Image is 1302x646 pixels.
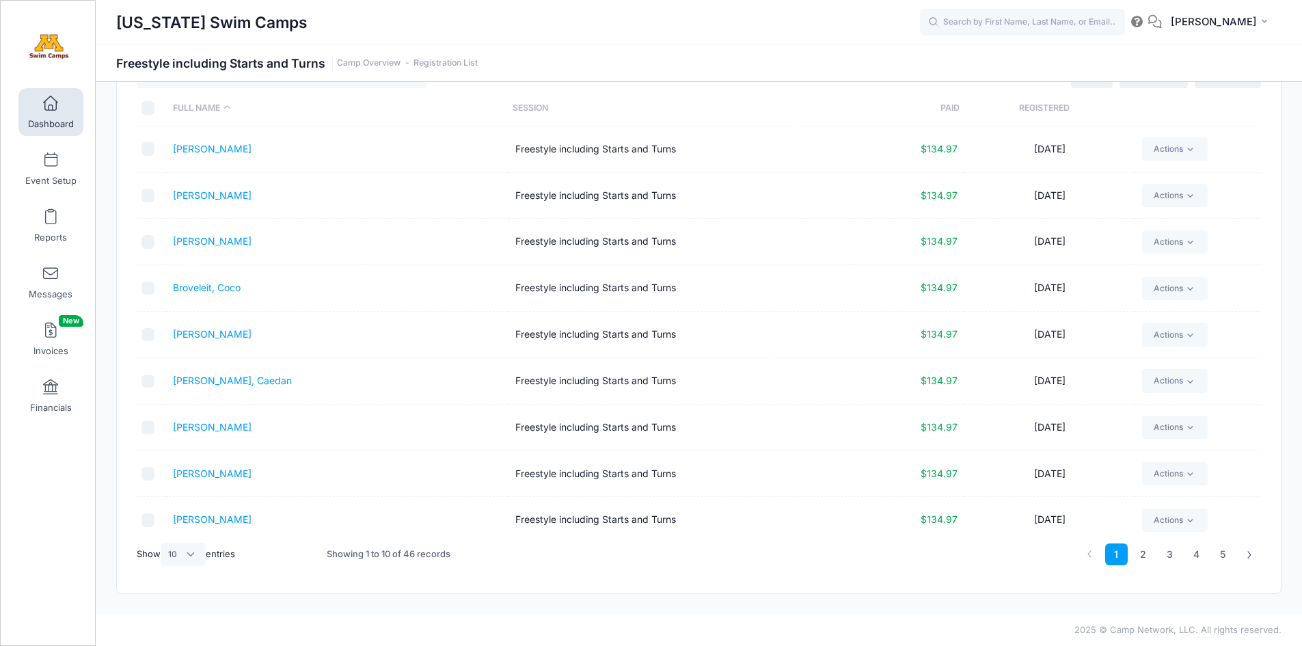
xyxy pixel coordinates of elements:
[116,7,308,38] h1: [US_STATE] Swim Camps
[921,328,958,340] span: $134.97
[921,143,958,154] span: $134.97
[1074,624,1281,635] span: 2025 © Camp Network, LLC. All rights reserved.
[508,497,851,543] td: Freestyle including Starts and Turns
[921,375,958,386] span: $134.97
[18,372,83,420] a: Financials
[413,58,478,68] a: Registration List
[508,405,851,451] td: Freestyle including Starts and Turns
[173,189,252,201] a: [PERSON_NAME]
[1142,230,1207,254] a: Actions
[116,56,478,70] h1: Freestyle including Starts and Turns
[1142,277,1207,300] a: Actions
[508,265,851,312] td: Freestyle including Starts and Turns
[846,90,960,126] th: Paid: activate to sort column ascending
[18,315,83,363] a: InvoicesNew
[173,235,252,247] a: [PERSON_NAME]
[964,219,1135,265] td: [DATE]
[173,375,292,386] a: [PERSON_NAME], Caedan
[1105,543,1128,566] a: 1
[508,126,851,173] td: Freestyle including Starts and Turns
[327,539,450,570] div: Showing 1 to 10 of 46 records
[964,126,1135,173] td: [DATE]
[921,513,958,525] span: $134.97
[18,258,83,306] a: Messages
[508,219,851,265] td: Freestyle including Starts and Turns
[173,421,252,433] a: [PERSON_NAME]
[964,451,1135,498] td: [DATE]
[506,90,846,126] th: Session: activate to sort column ascending
[18,202,83,250] a: Reports
[23,21,74,72] img: Minnesota Swim Camps
[28,118,74,130] span: Dashboard
[964,405,1135,451] td: [DATE]
[964,497,1135,543] td: [DATE]
[960,90,1130,126] th: Registered: activate to sort column ascending
[173,143,252,154] a: [PERSON_NAME]
[964,358,1135,405] td: [DATE]
[508,451,851,498] td: Freestyle including Starts and Turns
[1212,543,1234,566] a: 5
[1142,509,1207,532] a: Actions
[18,88,83,136] a: Dashboard
[161,543,206,566] select: Showentries
[166,90,506,126] th: Full Name: activate to sort column descending
[337,58,401,68] a: Camp Overview
[34,232,67,243] span: Reports
[1142,369,1207,392] a: Actions
[921,235,958,247] span: $134.97
[921,468,958,479] span: $134.97
[964,265,1135,312] td: [DATE]
[1185,543,1208,566] a: 4
[1171,14,1257,29] span: [PERSON_NAME]
[1142,184,1207,207] a: Actions
[1142,462,1207,485] a: Actions
[1132,543,1154,566] a: 2
[1142,323,1207,346] a: Actions
[25,175,77,187] span: Event Setup
[173,513,252,525] a: [PERSON_NAME]
[173,468,252,479] a: [PERSON_NAME]
[921,421,958,433] span: $134.97
[921,282,958,293] span: $134.97
[964,173,1135,219] td: [DATE]
[1162,7,1281,38] button: [PERSON_NAME]
[137,543,235,566] label: Show entries
[18,145,83,193] a: Event Setup
[173,328,252,340] a: [PERSON_NAME]
[33,345,68,357] span: Invoices
[508,312,851,358] td: Freestyle including Starts and Turns
[30,402,72,414] span: Financials
[921,189,958,201] span: $134.97
[173,282,241,293] a: Broveleit, Coco
[1,14,96,79] a: Minnesota Swim Camps
[59,315,83,327] span: New
[508,173,851,219] td: Freestyle including Starts and Turns
[508,358,851,405] td: Freestyle including Starts and Turns
[1142,137,1207,161] a: Actions
[1158,543,1181,566] a: 3
[964,312,1135,358] td: [DATE]
[920,9,1125,36] input: Search by First Name, Last Name, or Email...
[1142,416,1207,439] a: Actions
[29,288,72,300] span: Messages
